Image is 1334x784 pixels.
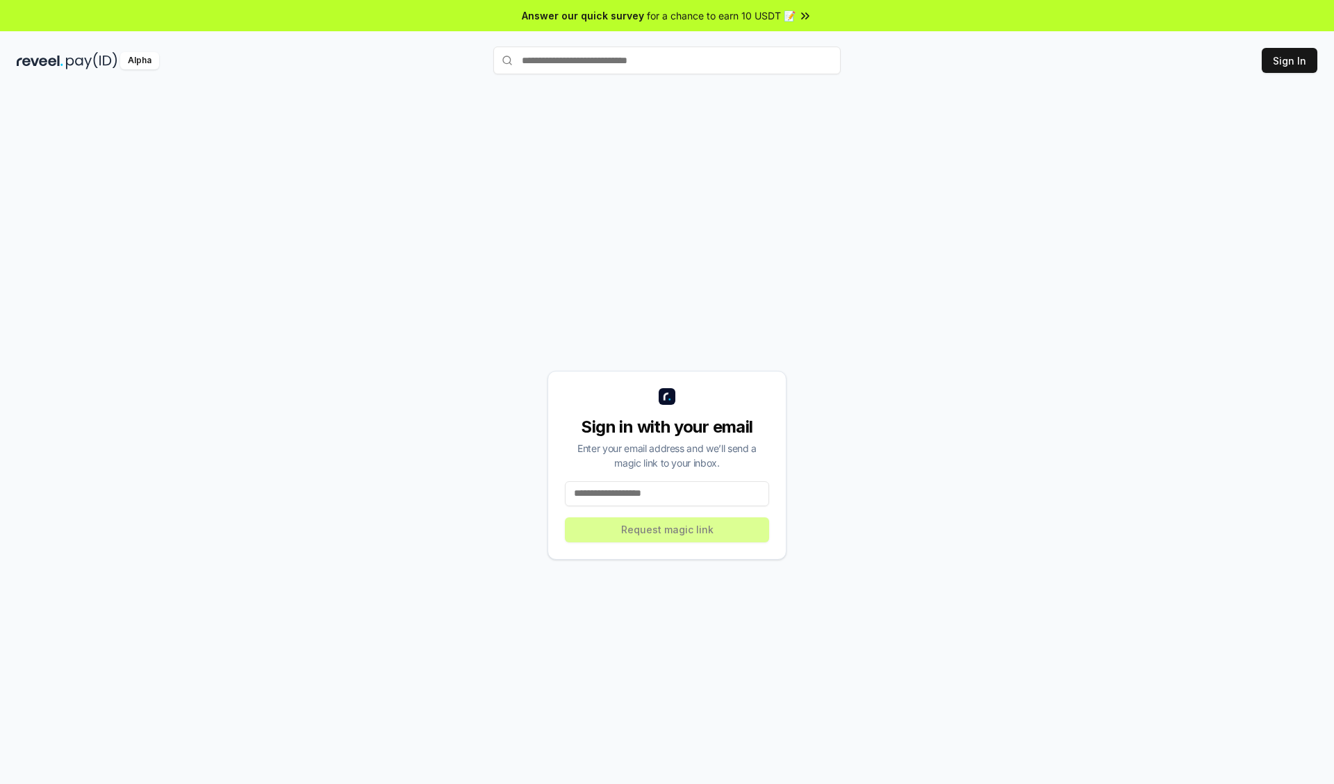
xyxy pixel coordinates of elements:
span: for a chance to earn 10 USDT 📝 [647,8,796,23]
div: Enter your email address and we’ll send a magic link to your inbox. [565,441,769,470]
span: Answer our quick survey [522,8,644,23]
div: Sign in with your email [565,416,769,438]
div: Alpha [120,52,159,69]
img: logo_small [659,388,675,405]
img: pay_id [66,52,117,69]
button: Sign In [1262,48,1317,73]
img: reveel_dark [17,52,63,69]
